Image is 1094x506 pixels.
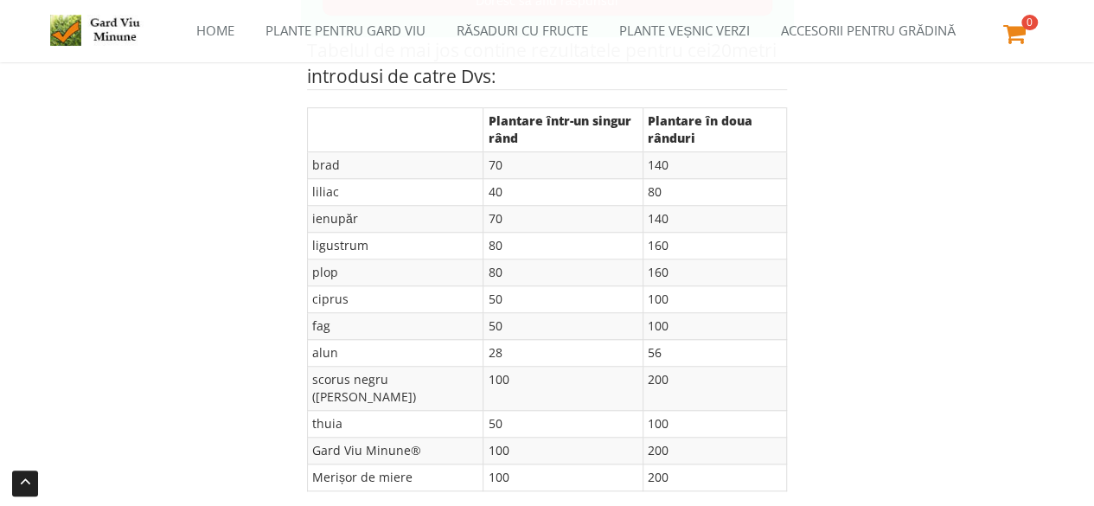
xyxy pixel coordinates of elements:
td: 80 [483,233,643,259]
td: 80 [643,179,786,206]
td: 40 [483,179,643,206]
td: 50 [483,411,643,438]
td: 70 [483,152,643,179]
td: Gard Viu Minune® [308,438,483,464]
td: 100 [643,286,786,313]
td: scorus negru ([PERSON_NAME]) [308,367,483,411]
td: 100 [643,313,786,340]
td: 70 [483,206,643,233]
td: 50 [483,286,643,313]
td: ienupăr [308,206,483,233]
td: 100 [483,438,643,464]
td: 100 [483,464,643,491]
td: liliac [308,179,483,206]
td: 56 [643,340,786,367]
td: ligustrum [308,233,483,259]
img: Logo [50,15,151,46]
span: 0 [1021,15,1038,30]
td: plop [308,259,483,286]
td: fag [308,313,483,340]
td: 80 [483,259,643,286]
td: 200 [643,367,786,411]
td: 100 [483,367,643,411]
th: Plantare în doua rânduri [643,108,786,152]
td: Merișor de miere [308,464,483,491]
td: 200 [643,438,786,464]
td: brad [308,152,483,179]
td: 50 [483,313,643,340]
td: 140 [643,152,786,179]
td: 160 [643,259,786,286]
th: Plantare într-un singur rând [483,108,643,152]
td: ciprus [308,286,483,313]
td: 140 [643,206,786,233]
td: 100 [643,411,786,438]
td: 200 [643,464,786,491]
td: thuia [308,411,483,438]
td: alun [308,340,483,367]
td: 160 [643,233,786,259]
td: 28 [483,340,643,367]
